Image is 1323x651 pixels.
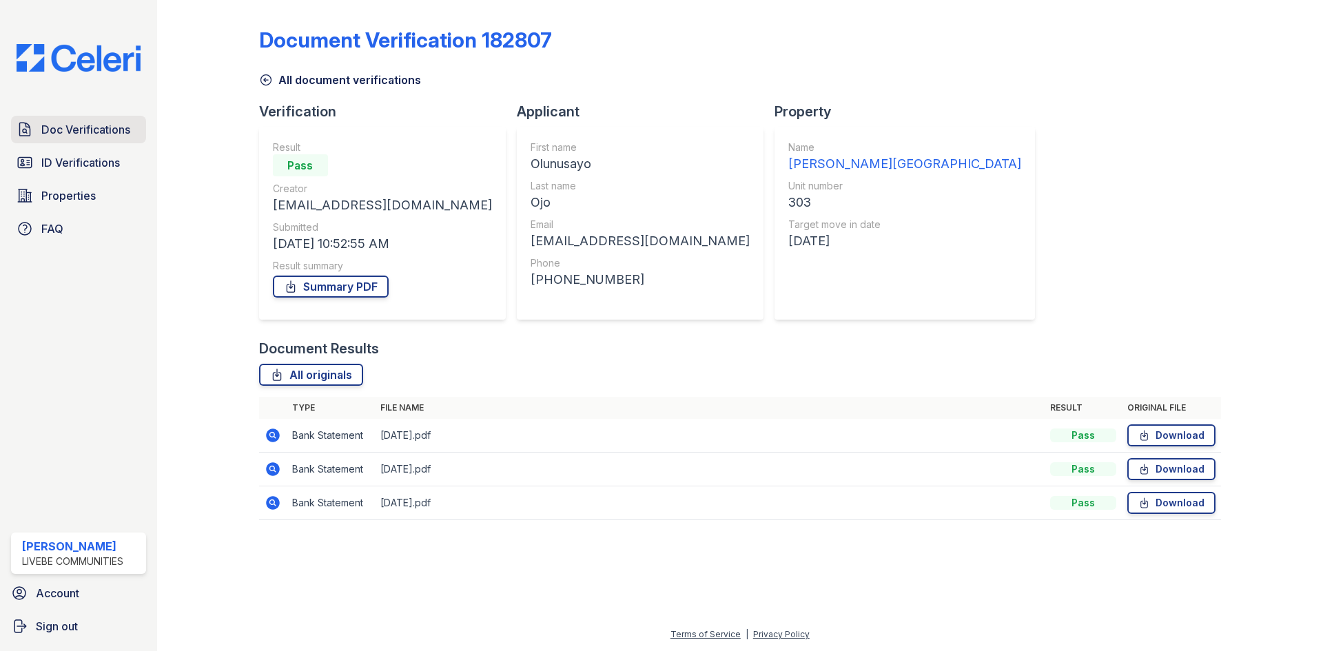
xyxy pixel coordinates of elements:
div: Pass [1050,496,1116,510]
img: CE_Logo_Blue-a8612792a0a2168367f1c8372b55b34899dd931a85d93a1a3d3e32e68fde9ad4.png [6,44,152,72]
div: [PERSON_NAME] [22,538,123,555]
a: Download [1127,492,1216,514]
div: Creator [273,182,492,196]
span: Doc Verifications [41,121,130,138]
td: Bank Statement [287,486,375,520]
th: Result [1045,397,1122,419]
div: Unit number [788,179,1021,193]
a: Download [1127,424,1216,446]
th: Original file [1122,397,1221,419]
a: Download [1127,458,1216,480]
a: ID Verifications [11,149,146,176]
a: Sign out [6,612,152,640]
div: Applicant [517,102,775,121]
div: Ojo [531,193,750,212]
div: Result [273,141,492,154]
div: Pass [1050,428,1116,442]
span: Properties [41,187,96,204]
div: Target move in date [788,218,1021,231]
a: Properties [11,182,146,209]
div: Document Verification 182807 [259,28,552,52]
div: [DATE] [788,231,1021,251]
div: Name [788,141,1021,154]
a: Terms of Service [670,629,741,639]
div: Last name [531,179,750,193]
a: Privacy Policy [753,629,810,639]
div: Property [775,102,1046,121]
div: First name [531,141,750,154]
a: FAQ [11,215,146,242]
td: [DATE].pdf [375,419,1045,453]
span: FAQ [41,220,63,237]
div: Pass [1050,462,1116,476]
td: Bank Statement [287,453,375,486]
td: Bank Statement [287,419,375,453]
a: All originals [259,364,363,386]
div: Document Results [259,339,379,358]
div: Result summary [273,259,492,273]
th: Type [287,397,375,419]
div: | [746,629,748,639]
div: [EMAIL_ADDRESS][DOMAIN_NAME] [273,196,492,215]
span: Account [36,585,79,601]
td: [DATE].pdf [375,453,1045,486]
div: Phone [531,256,750,270]
div: Submitted [273,220,492,234]
a: Account [6,579,152,607]
a: Doc Verifications [11,116,146,143]
div: [EMAIL_ADDRESS][DOMAIN_NAME] [531,231,750,251]
span: ID Verifications [41,154,120,171]
div: [PHONE_NUMBER] [531,270,750,289]
div: Olunusayo [531,154,750,174]
span: Sign out [36,618,78,634]
td: [DATE].pdf [375,486,1045,520]
a: Name [PERSON_NAME][GEOGRAPHIC_DATA] [788,141,1021,174]
th: File name [375,397,1045,419]
a: All document verifications [259,72,421,88]
div: [DATE] 10:52:55 AM [273,234,492,254]
div: 303 [788,193,1021,212]
a: Summary PDF [273,276,389,298]
div: [PERSON_NAME][GEOGRAPHIC_DATA] [788,154,1021,174]
div: Email [531,218,750,231]
div: Verification [259,102,517,121]
div: LiveBe Communities [22,555,123,568]
div: Pass [273,154,328,176]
